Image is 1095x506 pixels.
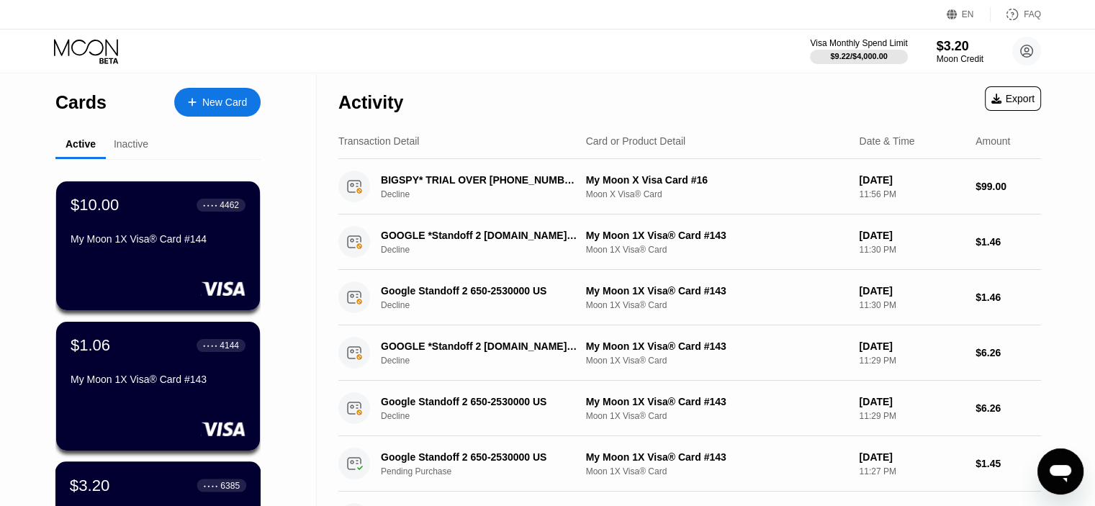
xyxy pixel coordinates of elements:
[114,138,148,150] div: Inactive
[859,285,964,297] div: [DATE]
[338,436,1041,492] div: Google Standoff 2 650-2530000 USPending PurchaseMy Moon 1X Visa® Card #143Moon 1X Visa® Card[DATE...
[859,230,964,241] div: [DATE]
[859,466,964,476] div: 11:27 PM
[71,233,245,245] div: My Moon 1X Visa® Card #144
[985,86,1041,111] div: Export
[381,340,578,352] div: GOOGLE *Standoff 2 [DOMAIN_NAME][URL][GEOGRAPHIC_DATA]
[859,411,964,421] div: 11:29 PM
[338,381,1041,436] div: Google Standoff 2 650-2530000 USDeclineMy Moon 1X Visa® Card #143Moon 1X Visa® Card[DATE]11:29 PM...
[975,181,1041,192] div: $99.00
[381,396,578,407] div: Google Standoff 2 650-2530000 US
[1037,448,1083,494] iframe: Кнопка запуска окна обмена сообщениями
[859,174,964,186] div: [DATE]
[962,9,974,19] div: EN
[220,480,240,490] div: 6385
[991,93,1035,104] div: Export
[71,196,119,214] div: $10.00
[220,200,239,210] div: 4462
[810,38,907,48] div: Visa Monthly Spend Limit
[586,356,848,366] div: Moon 1X Visa® Card
[70,476,110,494] div: $3.20
[586,300,848,310] div: Moon 1X Visa® Card
[975,292,1041,303] div: $1.46
[55,92,107,113] div: Cards
[56,181,260,310] div: $10.00● ● ● ●4462My Moon 1X Visa® Card #144
[338,92,403,113] div: Activity
[859,451,964,463] div: [DATE]
[203,203,217,207] div: ● ● ● ●
[859,245,964,255] div: 11:30 PM
[1024,9,1041,19] div: FAQ
[71,374,245,385] div: My Moon 1X Visa® Card #143
[56,322,260,451] div: $1.06● ● ● ●4144My Moon 1X Visa® Card #143
[975,236,1041,248] div: $1.46
[586,285,848,297] div: My Moon 1X Visa® Card #143
[204,483,218,487] div: ● ● ● ●
[66,138,96,150] div: Active
[381,245,593,255] div: Decline
[381,356,593,366] div: Decline
[381,189,593,199] div: Decline
[338,270,1041,325] div: Google Standoff 2 650-2530000 USDeclineMy Moon 1X Visa® Card #143Moon 1X Visa® Card[DATE]11:30 PM...
[586,466,848,476] div: Moon 1X Visa® Card
[859,356,964,366] div: 11:29 PM
[338,214,1041,270] div: GOOGLE *Standoff 2 [DOMAIN_NAME][URL][GEOGRAPHIC_DATA]DeclineMy Moon 1X Visa® Card #143Moon 1X Vi...
[71,336,110,355] div: $1.06
[975,458,1041,469] div: $1.45
[174,88,261,117] div: New Card
[830,52,888,60] div: $9.22 / $4,000.00
[381,466,593,476] div: Pending Purchase
[810,38,907,64] div: Visa Monthly Spend Limit$9.22/$4,000.00
[937,39,983,54] div: $3.20
[937,54,983,64] div: Moon Credit
[338,325,1041,381] div: GOOGLE *Standoff 2 [DOMAIN_NAME][URL][GEOGRAPHIC_DATA]DeclineMy Moon 1X Visa® Card #143Moon 1X Vi...
[991,7,1041,22] div: FAQ
[586,396,848,407] div: My Moon 1X Visa® Card #143
[381,230,578,241] div: GOOGLE *Standoff 2 [DOMAIN_NAME][URL][GEOGRAPHIC_DATA]
[859,396,964,407] div: [DATE]
[975,347,1041,358] div: $6.26
[220,340,239,351] div: 4144
[859,340,964,352] div: [DATE]
[975,135,1010,147] div: Amount
[381,285,578,297] div: Google Standoff 2 650-2530000 US
[338,135,419,147] div: Transaction Detail
[586,245,848,255] div: Moon 1X Visa® Card
[947,7,991,22] div: EN
[586,340,848,352] div: My Moon 1X Visa® Card #143
[586,411,848,421] div: Moon 1X Visa® Card
[859,189,964,199] div: 11:56 PM
[381,451,578,463] div: Google Standoff 2 650-2530000 US
[203,343,217,348] div: ● ● ● ●
[859,135,914,147] div: Date & Time
[586,230,848,241] div: My Moon 1X Visa® Card #143
[586,174,848,186] div: My Moon X Visa Card #16
[937,39,983,64] div: $3.20Moon Credit
[338,159,1041,214] div: BIGSPY* TRIAL OVER [PHONE_NUMBER] SGDeclineMy Moon X Visa Card #16Moon X Visa® Card[DATE]11:56 PM...
[975,402,1041,414] div: $6.26
[202,96,247,109] div: New Card
[859,300,964,310] div: 11:30 PM
[381,174,578,186] div: BIGSPY* TRIAL OVER [PHONE_NUMBER] SG
[381,411,593,421] div: Decline
[586,135,686,147] div: Card or Product Detail
[586,189,848,199] div: Moon X Visa® Card
[381,300,593,310] div: Decline
[586,451,848,463] div: My Moon 1X Visa® Card #143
